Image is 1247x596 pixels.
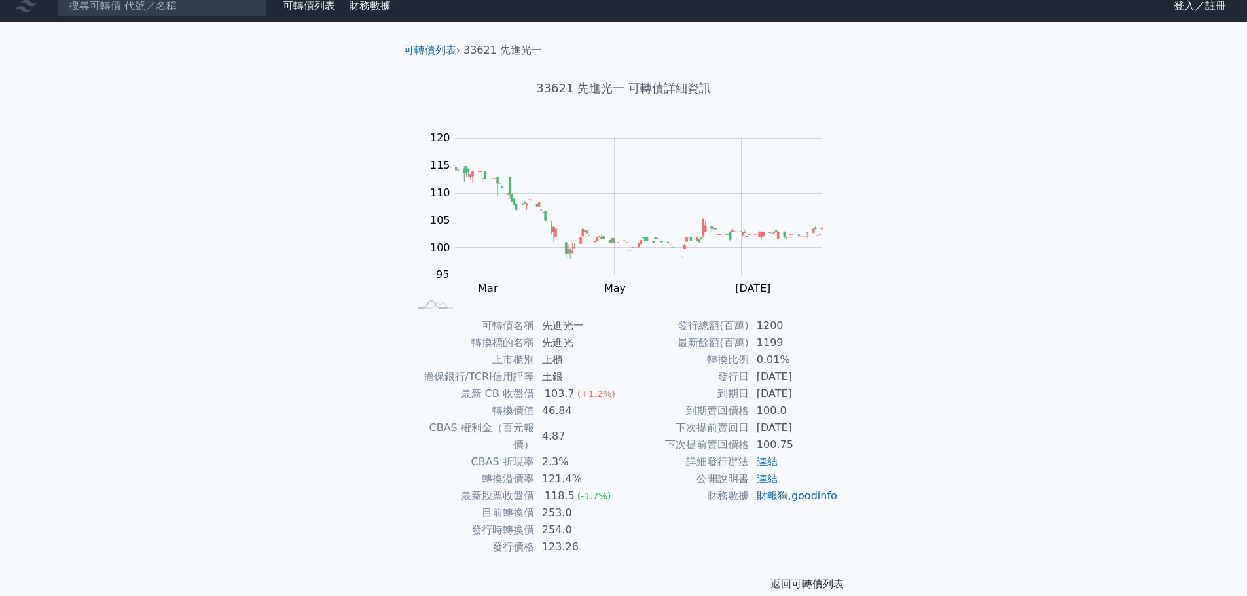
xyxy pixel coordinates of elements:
[409,317,534,334] td: 可轉債名稱
[404,44,456,56] a: 可轉債列表
[534,402,624,419] td: 46.84
[430,214,450,226] tspan: 105
[749,419,839,436] td: [DATE]
[624,368,749,385] td: 發行日
[749,334,839,351] td: 1199
[534,334,624,351] td: 先進光
[749,487,839,504] td: ,
[534,317,624,334] td: 先進光一
[749,402,839,419] td: 100.0
[1182,533,1247,596] div: 聊天小工具
[624,317,749,334] td: 發行總額(百萬)
[624,453,749,470] td: 詳細發行辦法
[409,487,534,504] td: 最新股票收盤價
[624,436,749,453] td: 下次提前賣回價格
[749,368,839,385] td: [DATE]
[534,368,624,385] td: 土銀
[409,453,534,470] td: CBAS 折現率
[604,282,626,294] tspan: May
[749,351,839,368] td: 0.01%
[577,389,615,399] span: (+1.2%)
[534,521,624,538] td: 254.0
[409,419,534,453] td: CBAS 權利金（百元報價）
[757,455,778,468] a: 連結
[791,489,837,502] a: goodinfo
[430,131,450,144] tspan: 120
[534,470,624,487] td: 121.4%
[409,402,534,419] td: 轉換價值
[534,351,624,368] td: 上櫃
[542,487,577,504] div: 118.5
[409,470,534,487] td: 轉換溢價率
[749,317,839,334] td: 1200
[577,491,611,501] span: (-1.7%)
[624,402,749,419] td: 到期賣回價格
[409,385,534,402] td: 最新 CB 收盤價
[436,268,449,281] tspan: 95
[404,43,460,58] li: ›
[409,351,534,368] td: 上市櫃別
[409,334,534,351] td: 轉換標的名稱
[430,241,450,254] tspan: 100
[791,578,844,590] a: 可轉債列表
[534,453,624,470] td: 2.3%
[624,351,749,368] td: 轉換比例
[409,538,534,555] td: 發行價格
[624,419,749,436] td: 下次提前賣回日
[749,436,839,453] td: 100.75
[424,131,842,294] g: Chart
[534,538,624,555] td: 123.26
[534,419,624,453] td: 4.87
[624,487,749,504] td: 財務數據
[542,385,577,402] div: 103.7
[757,472,778,485] a: 連結
[735,282,770,294] tspan: [DATE]
[624,470,749,487] td: 公開說明書
[757,489,788,502] a: 財報狗
[409,504,534,521] td: 目前轉換價
[430,159,450,171] tspan: 115
[624,334,749,351] td: 最新餘額(百萬)
[749,385,839,402] td: [DATE]
[624,385,749,402] td: 到期日
[534,504,624,521] td: 253.0
[393,576,854,592] p: 返回
[478,282,498,294] tspan: Mar
[409,368,534,385] td: 擔保銀行/TCRI信用評等
[393,79,854,97] h1: 33621 先進光一 可轉債詳細資訊
[463,43,542,58] li: 33621 先進光一
[430,186,450,199] tspan: 110
[409,521,534,538] td: 發行時轉換價
[1182,533,1247,596] iframe: Chat Widget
